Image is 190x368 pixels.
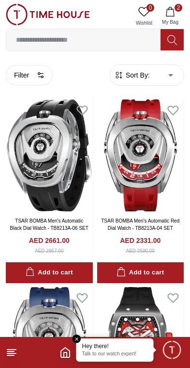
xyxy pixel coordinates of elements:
[146,4,154,12] span: 0
[175,4,182,12] span: 2
[82,342,148,350] div: Hey there!
[132,19,156,27] span: Wishlist
[158,18,182,26] span: My Bag
[156,4,184,29] button: 2My Bag
[6,4,90,25] img: ...
[124,70,150,80] span: Sort By:
[117,267,164,278] div: Add to cart
[6,262,93,283] button: Add to cart
[161,339,183,361] div: Chat Widget
[35,247,64,255] div: AED 2957.00
[6,65,53,85] button: Filter
[114,70,150,80] button: Sort By:
[26,267,73,278] div: Add to cart
[97,262,184,283] button: Add to cart
[10,218,88,231] a: TSAR BOMBA Men's Automatic Black Dial Watch - TB8213A-06 SET
[132,4,156,29] a: 0Wishlist
[82,351,148,358] p: Talk to our watch expert!
[59,347,71,358] a: Home
[6,99,93,211] img: TSAR BOMBA Men's Automatic Black Dial Watch - TB8213A-06 SET
[101,218,179,231] a: TSAR BOMBA Men's Automatic Red Dial Watch - TB8213A-04 SET
[29,236,70,245] h4: AED 2661.00
[97,99,184,211] img: TSAR BOMBA Men's Automatic Red Dial Watch - TB8213A-04 SET
[73,335,81,343] em: Close tooltip
[120,236,161,245] h4: AED 2331.00
[126,247,155,255] div: AED 2590.00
